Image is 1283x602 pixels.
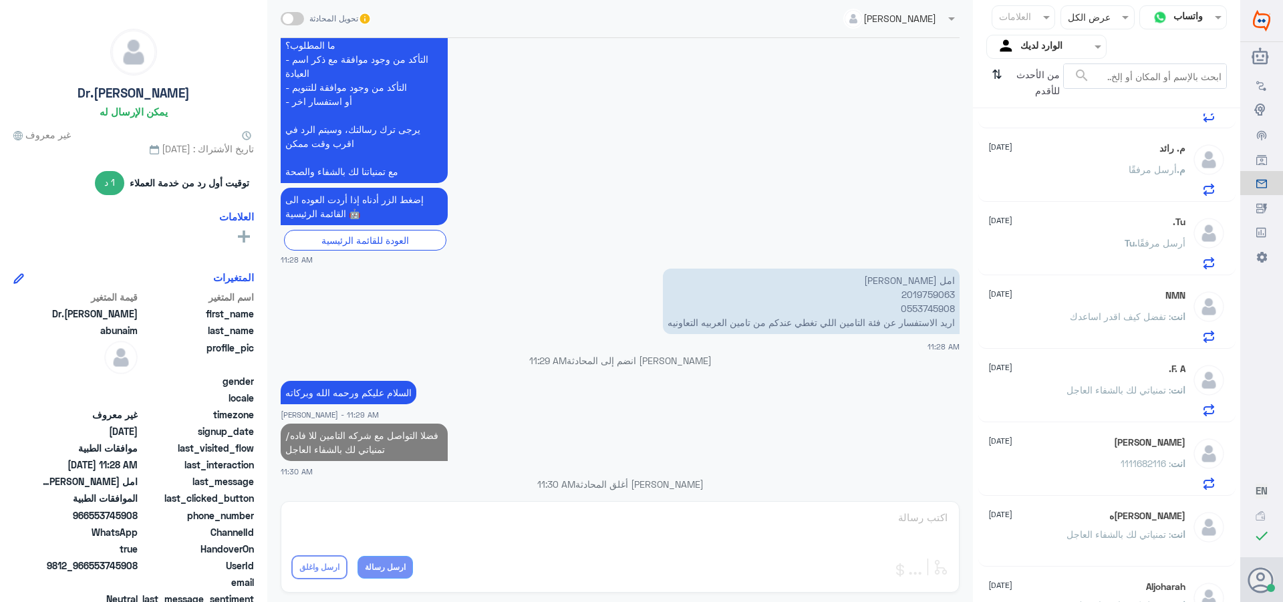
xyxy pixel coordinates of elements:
span: توقيت أول رد من خدمة العملاء [130,176,249,190]
span: 11:28 AM [281,254,313,265]
button: ارسل رسالة [358,556,413,579]
h5: م. رائد [1159,143,1185,154]
span: phone_number [140,508,254,522]
span: null [41,374,138,388]
span: abunaim [41,323,138,337]
h5: F. A. [1169,363,1185,375]
span: 1 د [95,171,125,195]
span: موافقات الطبية [41,441,138,455]
span: [DATE] [988,579,1012,591]
span: [DATE] [988,361,1012,373]
span: تحويل المحادثة [309,13,358,25]
span: Tu. [1125,237,1137,249]
span: من الأحدث للأقدم [1007,63,1063,102]
h6: المتغيرات [213,271,254,283]
span: 11:28 AM [928,342,960,351]
span: ChannelId [140,525,254,539]
span: search [1074,67,1090,84]
p: 30/9/2025, 11:30 AM [281,424,448,461]
h5: فهد الحارثي [1114,437,1185,448]
span: [DATE] [988,508,1012,520]
span: 11:29 AM [529,355,567,366]
span: last_clicked_button [140,491,254,505]
span: last_name [140,323,254,337]
h5: عبدالاله [1109,510,1185,522]
span: 11:30 AM [537,478,575,490]
h5: Aljoharah [1146,581,1185,593]
span: [DATE] [988,288,1012,300]
h5: Dr.[PERSON_NAME] [78,86,190,101]
button: search [1074,65,1090,87]
p: 30/9/2025, 11:28 AM [663,269,960,334]
span: HandoverOn [140,542,254,556]
span: قيمة المتغير [41,290,138,304]
span: null [41,391,138,405]
span: true [41,542,138,556]
span: last_visited_flow [140,441,254,455]
img: yourInbox.svg [997,37,1017,57]
span: EN [1256,484,1268,496]
img: whatsapp.png [1150,7,1170,27]
span: 2024-08-04T13:38:54.618Z [41,424,138,438]
span: first_name [140,307,254,321]
span: profile_pic [140,341,254,371]
h5: NMN [1165,290,1185,301]
span: : تمنياتي لك بالشفاء العاجل [1066,529,1171,540]
span: Dr.Amal [41,307,138,321]
span: last_message [140,474,254,488]
span: : تفضل كيف اقدر اساعدك [1070,311,1171,322]
img: defaultAdmin.png [1192,510,1226,544]
span: null [41,575,138,589]
span: [DATE] [988,214,1012,227]
span: locale [140,391,254,405]
span: 11:30 AM [281,466,313,477]
div: العودة للقائمة الرئيسية [284,230,446,251]
i: ⇅ [992,63,1002,98]
span: 966553745908 [41,508,138,522]
p: 30/9/2025, 11:29 AM [281,381,416,404]
span: UserId [140,559,254,573]
div: العلامات [997,9,1031,27]
span: انت [1171,529,1185,540]
button: الصورة الشخصية [1249,567,1274,593]
img: defaultAdmin.png [1192,363,1226,397]
span: أرسل مرفقًا [1129,164,1177,175]
span: اسم المتغير [140,290,254,304]
span: أرسل مرفقًا [1137,237,1185,249]
span: [PERSON_NAME] - 11:29 AM [281,409,379,420]
span: : تمنياتي لك بالشفاء العاجل [1066,384,1171,396]
img: Widebot Logo [1253,10,1270,31]
img: defaultAdmin.png [111,29,156,75]
img: defaultAdmin.png [1192,143,1226,176]
span: م. [1177,164,1185,175]
button: EN [1256,484,1268,498]
span: email [140,575,254,589]
span: [DATE] [988,141,1012,153]
p: [PERSON_NAME] انضم إلى المحادثة [281,353,960,367]
img: defaultAdmin.png [104,341,138,374]
span: انت [1171,458,1185,469]
span: انت [1171,384,1185,396]
span: last_interaction [140,458,254,472]
span: تاريخ الأشتراك : [DATE] [13,142,254,156]
input: ابحث بالإسم أو المكان أو إلخ.. [1064,64,1226,88]
span: الموافقات الطبية [41,491,138,505]
span: gender [140,374,254,388]
h6: يمكن الإرسال له [100,106,168,118]
span: غير معروف [13,128,71,142]
img: defaultAdmin.png [1192,290,1226,323]
img: defaultAdmin.png [1192,437,1226,470]
span: 2 [41,525,138,539]
span: timezone [140,408,254,422]
span: غير معروف [41,408,138,422]
h5: Tu. [1173,216,1185,228]
p: 30/9/2025, 11:28 AM [281,188,448,225]
span: 9812_966553745908 [41,559,138,573]
p: [PERSON_NAME] أغلق المحادثة [281,477,960,491]
span: [DATE] [988,435,1012,447]
span: 2025-09-30T08:28:37.697Z [41,458,138,472]
i: check [1254,528,1270,544]
span: انت [1171,311,1185,322]
h6: العلامات [219,210,254,222]
span: : 1111682116 [1121,458,1171,469]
